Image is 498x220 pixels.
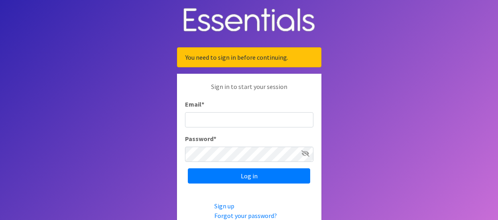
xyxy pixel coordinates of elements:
abbr: required [213,135,216,143]
input: Log in [188,168,310,184]
a: Sign up [214,202,234,210]
p: Sign in to start your session [185,82,313,99]
label: Password [185,134,216,143]
a: Forgot your password? [214,212,277,220]
abbr: required [201,100,204,108]
div: You need to sign in before continuing. [177,47,321,67]
label: Email [185,99,204,109]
